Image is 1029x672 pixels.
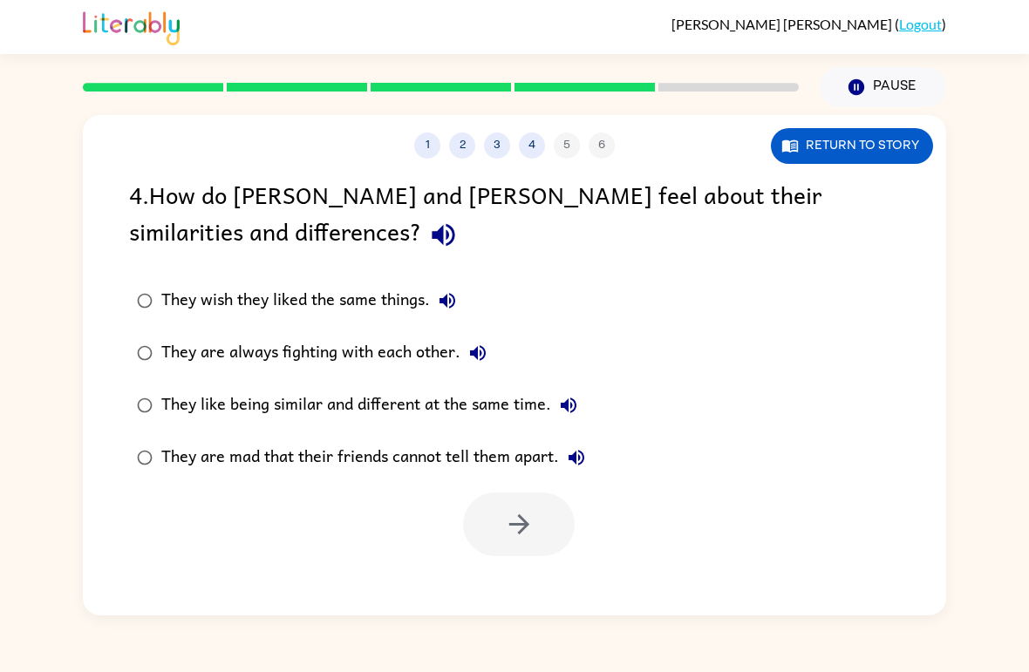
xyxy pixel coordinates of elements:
div: They like being similar and different at the same time. [161,388,586,423]
button: Return to story [771,128,933,164]
button: 2 [449,132,475,159]
button: 4 [519,132,545,159]
button: They are mad that their friends cannot tell them apart. [559,440,594,475]
div: They wish they liked the same things. [161,283,465,318]
div: They are always fighting with each other. [161,336,495,370]
span: [PERSON_NAME] [PERSON_NAME] [671,16,895,32]
div: 4 . How do [PERSON_NAME] and [PERSON_NAME] feel about their similarities and differences? [129,176,900,257]
button: They like being similar and different at the same time. [551,388,586,423]
button: They are always fighting with each other. [460,336,495,370]
button: They wish they liked the same things. [430,283,465,318]
img: Literably [83,7,180,45]
a: Logout [899,16,942,32]
button: 3 [484,132,510,159]
div: ( ) [671,16,946,32]
button: Pause [820,67,946,107]
button: 1 [414,132,440,159]
div: They are mad that their friends cannot tell them apart. [161,440,594,475]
